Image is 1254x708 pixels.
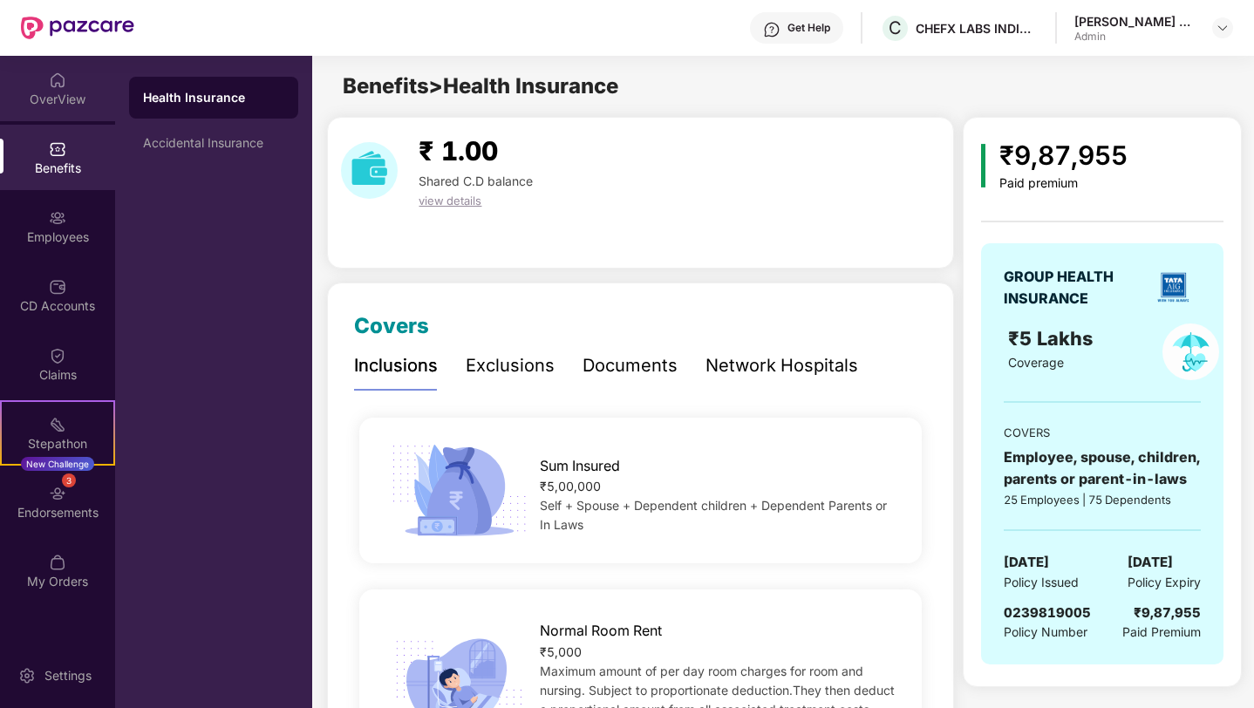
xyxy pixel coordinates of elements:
[981,144,985,187] img: icon
[21,457,94,471] div: New Challenge
[540,477,896,496] div: ₹5,00,000
[1004,552,1049,573] span: [DATE]
[1004,624,1087,639] span: Policy Number
[1128,552,1173,573] span: [DATE]
[419,194,481,208] span: view details
[49,416,66,433] img: svg+xml;base64,PHN2ZyB4bWxucz0iaHR0cDovL3d3dy53My5vcmcvMjAwMC9zdmciIHdpZHRoPSIyMSIgaGVpZ2h0PSIyMC...
[999,176,1128,191] div: Paid premium
[763,21,780,38] img: svg+xml;base64,PHN2ZyBpZD0iSGVscC0zMngzMiIgeG1sbnM9Imh0dHA6Ly93d3cudzMub3JnLzIwMDAvc3ZnIiB3aWR0aD...
[1151,265,1196,310] img: insurerLogo
[49,485,66,502] img: svg+xml;base64,PHN2ZyBpZD0iRW5kb3JzZW1lbnRzIiB4bWxucz0iaHR0cDovL3d3dy53My5vcmcvMjAwMC9zdmciIHdpZH...
[1122,623,1201,642] span: Paid Premium
[1004,446,1201,490] div: Employee, spouse, children, parents or parent-in-laws
[49,209,66,227] img: svg+xml;base64,PHN2ZyBpZD0iRW1wbG95ZWVzIiB4bWxucz0iaHR0cDovL3d3dy53My5vcmcvMjAwMC9zdmciIHdpZHRoPS...
[916,20,1038,37] div: CHEFX LABS INDIA PRIVATE LIMITED
[385,439,533,542] img: icon
[1216,21,1230,35] img: svg+xml;base64,PHN2ZyBpZD0iRHJvcGRvd24tMzJ4MzIiIHhtbG5zPSJodHRwOi8vd3d3LnczLm9yZy8yMDAwL3N2ZyIgd2...
[143,136,284,150] div: Accidental Insurance
[540,643,896,662] div: ₹5,000
[787,21,830,35] div: Get Help
[466,352,555,379] div: Exclusions
[354,352,438,379] div: Inclusions
[49,554,66,571] img: svg+xml;base64,PHN2ZyBpZD0iTXlfT3JkZXJzIiBkYXRhLW5hbWU9Ik15IE9yZGVycyIgeG1sbnM9Imh0dHA6Ly93d3cudz...
[889,17,902,38] span: C
[1008,355,1064,370] span: Coverage
[1162,323,1219,380] img: policyIcon
[1004,573,1079,592] span: Policy Issued
[1004,604,1091,621] span: 0239819005
[1128,573,1201,592] span: Policy Expiry
[343,73,618,99] span: Benefits > Health Insurance
[18,667,36,684] img: svg+xml;base64,PHN2ZyBpZD0iU2V0dGluZy0yMHgyMCIgeG1sbnM9Imh0dHA6Ly93d3cudzMub3JnLzIwMDAvc3ZnIiB3aW...
[21,17,134,39] img: New Pazcare Logo
[419,174,533,188] span: Shared C.D balance
[1008,327,1098,350] span: ₹5 Lakhs
[49,140,66,158] img: svg+xml;base64,PHN2ZyBpZD0iQmVuZWZpdHMiIHhtbG5zPSJodHRwOi8vd3d3LnczLm9yZy8yMDAwL3N2ZyIgd2lkdGg9Ij...
[62,473,76,487] div: 3
[1004,424,1201,441] div: COVERS
[341,142,398,199] img: download
[2,435,113,453] div: Stepathon
[49,347,66,364] img: svg+xml;base64,PHN2ZyBpZD0iQ2xhaW0iIHhtbG5zPSJodHRwOi8vd3d3LnczLm9yZy8yMDAwL3N2ZyIgd2lkdGg9IjIwIi...
[1074,13,1196,30] div: [PERSON_NAME] Sai [PERSON_NAME] Tangallapalli
[49,71,66,89] img: svg+xml;base64,PHN2ZyBpZD0iSG9tZSIgeG1sbnM9Imh0dHA6Ly93d3cudzMub3JnLzIwMDAvc3ZnIiB3aWR0aD0iMjAiIG...
[1134,602,1201,623] div: ₹9,87,955
[39,667,97,684] div: Settings
[540,620,662,642] span: Normal Room Rent
[1074,30,1196,44] div: Admin
[143,89,284,106] div: Health Insurance
[1004,491,1201,508] div: 25 Employees | 75 Dependents
[999,135,1128,176] div: ₹9,87,955
[49,278,66,296] img: svg+xml;base64,PHN2ZyBpZD0iQ0RfQWNjb3VudHMiIGRhdGEtbmFtZT0iQ0QgQWNjb3VudHMiIHhtbG5zPSJodHRwOi8vd3...
[540,455,620,477] span: Sum Insured
[540,498,887,532] span: Self + Spouse + Dependent children + Dependent Parents or In Laws
[419,135,498,167] span: ₹ 1.00
[583,352,678,379] div: Documents
[705,352,858,379] div: Network Hospitals
[354,313,429,338] span: Covers
[1004,266,1145,310] div: GROUP HEALTH INSURANCE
